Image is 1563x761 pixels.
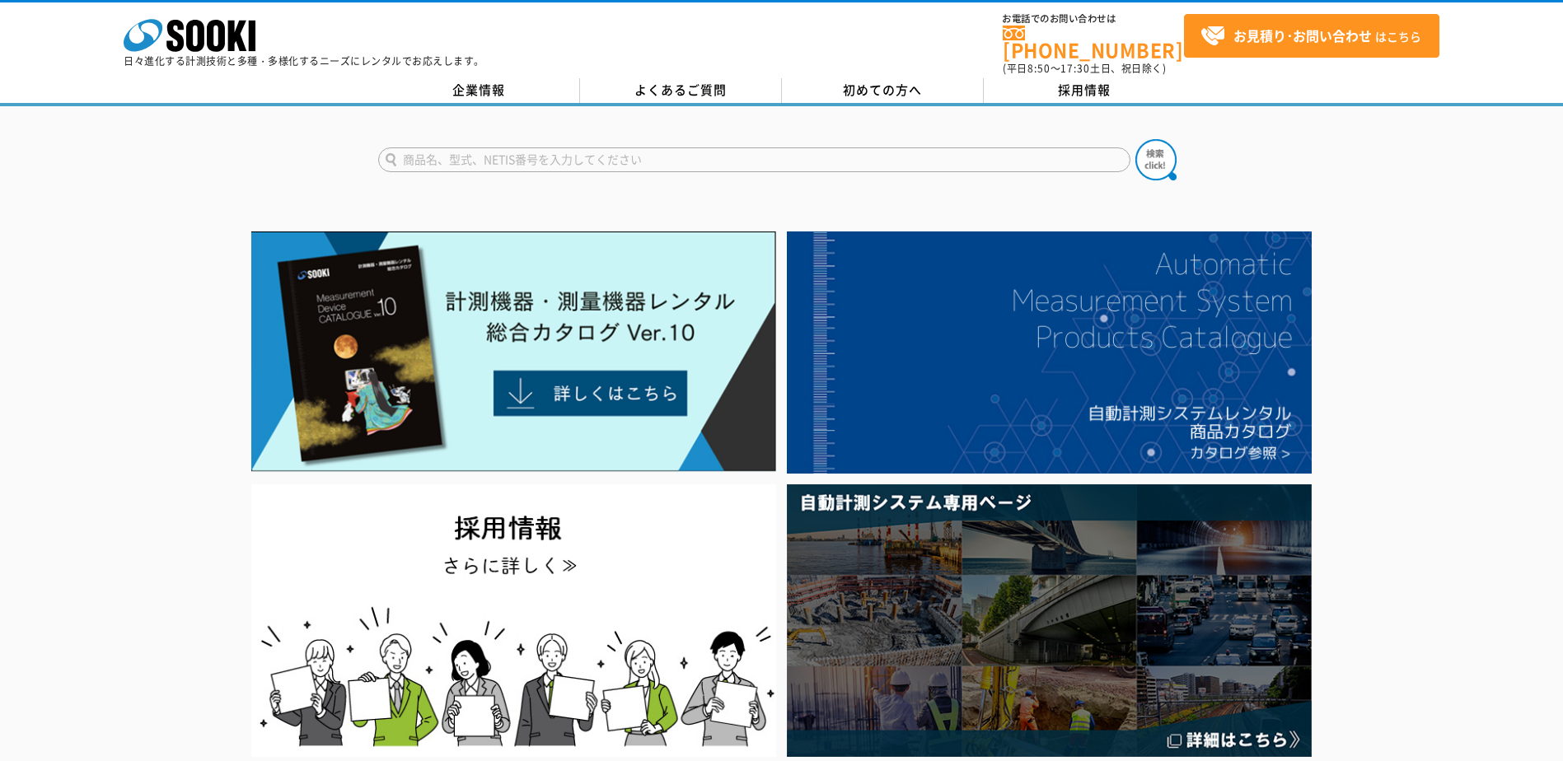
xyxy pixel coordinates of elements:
[124,56,484,66] p: 日々進化する計測技術と多種・多様化するニーズにレンタルでお応えします。
[843,81,922,99] span: 初めての方へ
[580,78,782,103] a: よくあるご質問
[1003,14,1184,24] span: お電話でのお問い合わせは
[1003,61,1166,76] span: (平日 ～ 土日、祝日除く)
[1003,26,1184,59] a: [PHONE_NUMBER]
[1233,26,1372,45] strong: お見積り･お問い合わせ
[787,484,1312,757] img: 自動計測システム専用ページ
[1135,139,1177,180] img: btn_search.png
[984,78,1186,103] a: 採用情報
[1200,24,1421,49] span: はこちら
[378,147,1130,172] input: 商品名、型式、NETIS番号を入力してください
[251,484,776,757] img: SOOKI recruit
[1060,61,1090,76] span: 17:30
[1027,61,1051,76] span: 8:50
[251,231,776,472] img: Catalog Ver10
[378,78,580,103] a: 企業情報
[782,78,984,103] a: 初めての方へ
[1184,14,1439,58] a: お見積り･お問い合わせはこちら
[787,231,1312,474] img: 自動計測システムカタログ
